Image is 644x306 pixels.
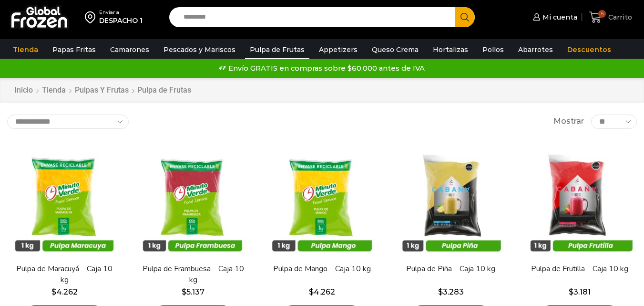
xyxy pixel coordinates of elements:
a: Pulpa de Maracuyá – Caja 10 kg [13,264,116,285]
a: Pulpa de Frutilla – Caja 10 kg [528,264,631,274]
a: Queso Crema [367,41,423,59]
a: Pulpa de Frutas [245,41,309,59]
span: Mostrar [553,116,584,127]
a: Descuentos [562,41,616,59]
div: Enviar a [99,9,143,16]
span: 5 [598,10,606,18]
a: Pescados y Mariscos [159,41,240,59]
div: DESPACHO 1 [99,16,143,25]
select: Pedido de la tienda [7,115,129,129]
a: Tienda [8,41,43,59]
span: $ [182,287,186,296]
a: Hortalizas [428,41,473,59]
span: $ [51,287,56,296]
a: Pulpa de Mango – Caja 10 kg [270,264,373,274]
a: Pulpa de Frambuesa – Caja 10 kg [142,264,245,285]
a: Tienda [41,85,66,96]
h1: Pulpa de Frutas [137,85,191,95]
a: Appetizers [314,41,362,59]
a: Pulpa de Piña – Caja 10 kg [399,264,502,274]
img: address-field-icon.svg [85,9,99,25]
a: Pulpas y Frutas [74,85,129,96]
nav: Breadcrumb [14,85,191,96]
span: $ [309,287,314,296]
span: Carrito [606,12,632,22]
a: Pollos [478,41,509,59]
bdi: 4.262 [309,287,335,296]
a: 5 Carrito [587,6,634,29]
span: Mi cuenta [540,12,577,22]
a: Inicio [14,85,33,96]
a: Mi cuenta [531,8,577,27]
a: Papas Fritas [48,41,101,59]
span: $ [438,287,443,296]
bdi: 3.181 [569,287,591,296]
bdi: 3.283 [438,287,464,296]
span: $ [569,287,573,296]
a: Abarrotes [513,41,558,59]
a: Camarones [105,41,154,59]
bdi: 4.262 [51,287,78,296]
bdi: 5.137 [182,287,204,296]
button: Search button [455,7,475,27]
